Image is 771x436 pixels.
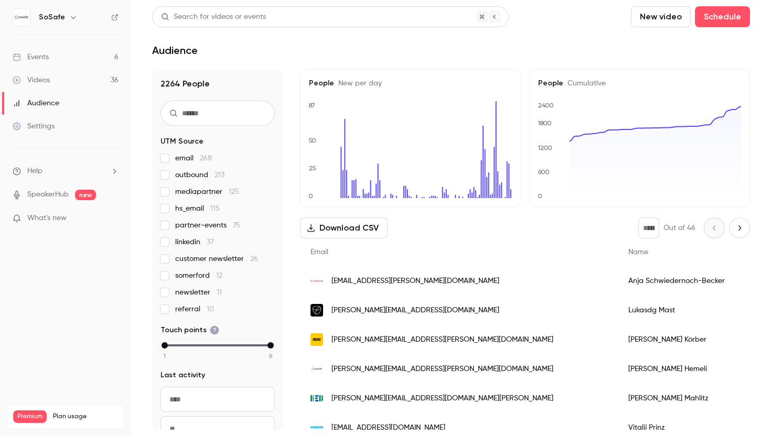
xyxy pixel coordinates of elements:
[161,12,266,23] div: Search for videos or events
[175,304,214,314] span: referral
[618,354,749,384] div: [PERSON_NAME] Hemeli
[207,238,214,246] span: 37
[27,166,42,177] span: Help
[267,342,274,348] div: max
[628,248,648,256] span: Name
[618,384,749,413] div: [PERSON_NAME] Mahlitz
[538,168,550,176] text: 600
[631,6,691,27] button: New video
[27,213,67,224] span: What's new
[215,171,224,179] span: 213
[229,188,239,195] span: 125
[175,203,220,214] span: hs_email
[152,44,198,57] h1: Audience
[160,370,205,380] span: Last activity
[175,254,258,264] span: customer newsletter
[162,342,168,348] div: min
[175,287,222,298] span: newsletter
[331,393,553,404] span: [PERSON_NAME][EMAIL_ADDRESS][DOMAIN_NAME][PERSON_NAME]
[309,78,512,89] h5: People
[175,237,214,247] span: linkedin
[13,410,47,423] span: Premium
[13,75,50,85] div: Videos
[538,144,552,151] text: 1200
[160,325,219,335] span: Touch points
[13,98,59,108] div: Audience
[538,192,542,200] text: 0
[308,102,315,109] text: 87
[331,364,553,375] span: [PERSON_NAME][EMAIL_ADDRESS][PERSON_NAME][DOMAIN_NAME]
[310,392,323,405] img: heb-hagen.de
[207,306,214,313] span: 10
[27,189,69,200] a: SpeakerHub
[160,136,204,147] span: UTM Source
[563,80,606,87] span: Cumulative
[310,333,323,346] img: mrh.adac.de
[250,255,258,263] span: 26
[13,52,49,62] div: Events
[175,170,224,180] span: outbound
[729,217,750,238] button: Next page
[331,422,445,433] span: [EMAIL_ADDRESS][DOMAIN_NAME]
[53,412,118,421] span: Plan usage
[300,217,388,238] button: Download CSV
[618,296,749,325] div: Lukasdg Mast
[538,102,554,109] text: 2400
[216,272,222,279] span: 12
[175,153,212,163] span: email
[175,220,240,231] span: partner-events
[538,119,552,127] text: 1800
[663,223,695,233] p: Out of 46
[538,78,741,89] h5: People
[233,222,240,229] span: 75
[39,12,65,23] h6: SoSafe
[13,166,119,177] li: help-dropdown-opener
[618,266,749,296] div: Anja Schwiedernoch-Becker
[310,275,323,287] img: innovas.de
[269,351,272,361] span: 6
[217,289,222,296] span: 11
[164,351,166,361] span: 1
[210,205,220,212] span: 115
[309,165,316,172] text: 25
[334,80,382,87] span: New per day
[331,305,499,316] span: [PERSON_NAME][EMAIL_ADDRESS][DOMAIN_NAME]
[695,6,750,27] button: Schedule
[310,304,323,317] img: lts-light.com
[75,190,96,200] span: new
[160,78,275,90] h1: 2264 People
[175,270,222,281] span: somerford
[618,325,749,354] div: [PERSON_NAME] Körber
[308,137,316,144] text: 50
[310,248,328,256] span: Email
[160,387,275,412] input: From
[310,421,323,434] img: fruchthansa.de
[13,121,55,132] div: Settings
[331,276,499,287] span: [EMAIL_ADDRESS][PERSON_NAME][DOMAIN_NAME]
[308,192,313,200] text: 0
[175,187,239,197] span: mediapartner
[13,9,30,26] img: SoSafe
[200,155,212,162] span: 268
[310,363,323,375] img: sosafe.de
[331,334,553,345] span: [PERSON_NAME][EMAIL_ADDRESS][PERSON_NAME][DOMAIN_NAME]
